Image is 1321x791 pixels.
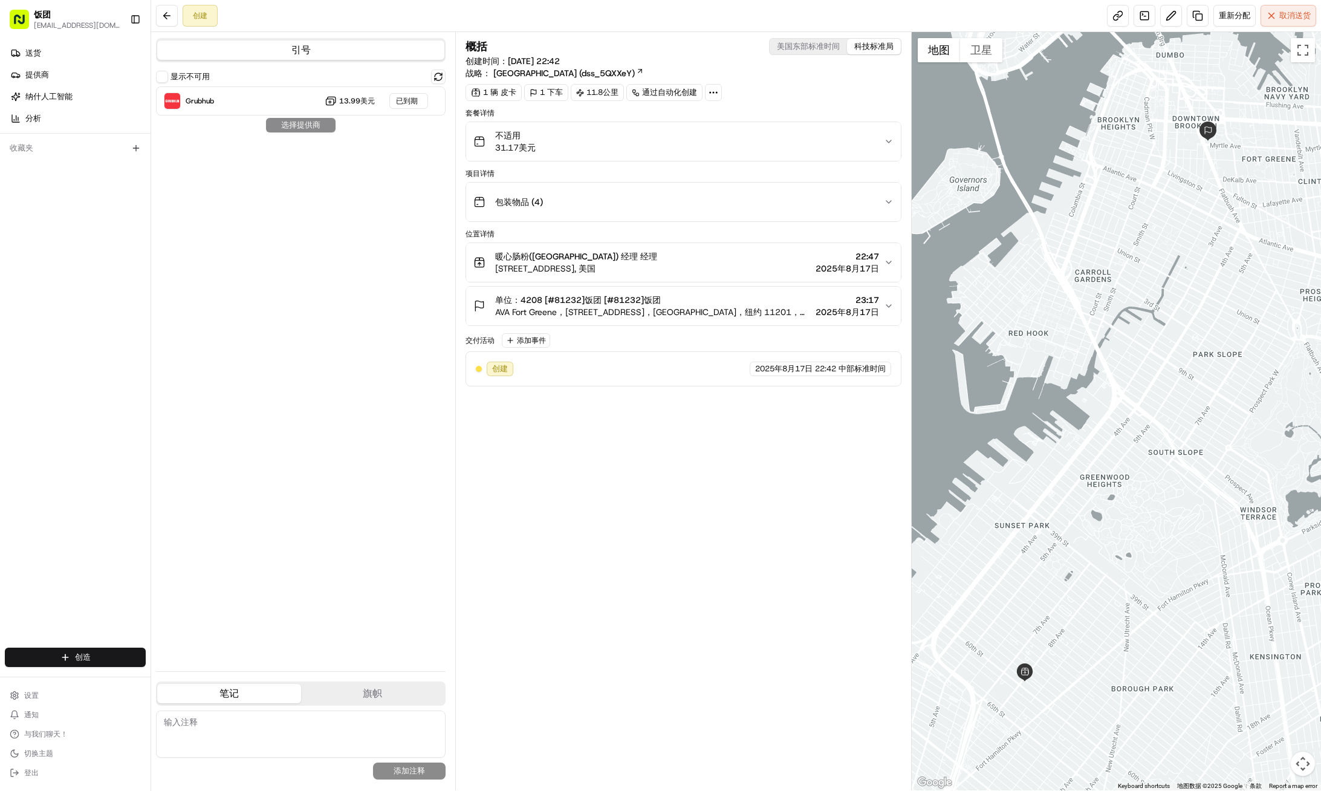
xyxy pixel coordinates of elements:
[854,41,894,51] font: 科技标准局
[107,220,135,230] span: 8月14日
[495,142,536,153] font: 31.17美元
[97,265,199,287] a: 💻API Documentation
[466,169,495,178] font: 项目详情
[219,687,239,700] font: 笔记
[12,157,77,167] div: Past conversations
[918,38,960,62] button: 显示街道地图
[1295,10,1311,21] font: 送货
[25,91,73,102] font: 纳什人工智能
[855,295,879,305] font: 23:17
[186,96,214,106] font: Grubhub
[24,188,34,198] img: 1736555255976-a54dd68f-1ca7-489b-9aae-adbdc363a1c4
[24,691,39,700] font: 设置
[755,363,813,374] font: 2025年8月17日
[120,300,146,309] span: Pylon
[34,21,120,30] button: [EMAIL_ADDRESS][DOMAIN_NAME]
[493,68,635,79] font: [GEOGRAPHIC_DATA] (dss_5QXXeY)
[1291,38,1315,62] button: 切换全屏视图
[5,5,125,34] button: 饭团[EMAIL_ADDRESS][DOMAIN_NAME]
[466,122,901,161] button: 不适用31.17美元
[547,87,563,97] font: 下车
[291,44,311,56] font: 引号
[7,265,97,287] a: 📗Knowledge Base
[5,764,146,781] button: 登出
[1269,783,1317,789] a: Report a map error
[12,176,31,195] img: Asif Zaman Khan
[466,39,487,54] font: 概括
[25,113,41,123] font: 分析
[1213,5,1256,27] button: 重新分配
[1279,10,1295,21] font: 取消
[187,155,220,169] button: See all
[5,109,151,128] a: 分析
[1291,752,1315,776] button: 地图相机控件
[1118,782,1170,790] button: 键盘快捷键
[206,119,220,134] button: Start new chat
[466,243,901,282] button: 暖心肠粉([GEOGRAPHIC_DATA]) 经理 经理[STREET_ADDRESS], 美国22:472025年8月17日
[501,87,516,97] font: 皮卡
[5,65,151,85] a: 提供商
[466,183,901,221] button: 包装物品 (4)
[12,12,36,36] img: Nash
[164,93,180,109] img: Grubhub
[12,209,31,228] img: Asif Zaman Khan
[339,96,375,106] font: 13.99美元
[928,44,950,56] font: 地图
[100,220,105,230] span: •
[10,143,33,153] font: 收藏夹
[1250,783,1262,789] a: 条款
[495,130,521,141] font: 不适用
[12,272,22,281] div: 📗
[24,768,39,778] font: 登出
[54,128,166,137] div: We're available if you need us!
[466,229,495,239] font: 位置详情
[5,687,146,704] button: 设置
[5,726,146,743] button: 与我们聊天！
[114,270,194,282] span: API Documentation
[24,221,34,230] img: 1736555255976-a54dd68f-1ca7-489b-9aae-adbdc363a1c4
[586,87,618,97] font: 11.8公里
[107,187,135,197] span: 8月15日
[815,363,886,374] font: 22:42 中部标准时间
[534,197,540,207] font: 4
[816,307,879,317] font: 2025年8月17日
[540,197,543,207] font: )
[5,745,146,762] button: 切换主题
[466,108,495,118] font: 套餐详情
[34,21,120,40] font: [EMAIL_ADDRESS][DOMAIN_NAME]
[5,706,146,723] button: 通知
[5,648,146,667] button: 创造
[12,116,34,137] img: 1736555255976-a54dd68f-1ca7-489b-9aae-adbdc363a1c4
[1261,5,1316,27] button: 取消送货
[502,333,550,348] button: 添加事件
[466,287,901,325] button: 单位：4208 [#81232]饭团 [#81232]饭团AVA Fort Greene，[STREET_ADDRESS]，[GEOGRAPHIC_DATA]，纽约 11201，美国23:172...
[24,270,93,282] span: Knowledge Base
[540,87,545,97] font: 1
[1219,10,1250,21] font: 重新分配
[12,48,220,68] p: Welcome 👋
[37,220,98,230] span: [PERSON_NAME]
[37,187,98,197] span: [PERSON_NAME]
[396,96,418,106] font: 已到期
[517,336,546,345] font: 添加事件
[25,70,49,80] font: 提供商
[855,251,879,262] font: 22:47
[170,71,210,82] font: 显示不可用
[34,8,51,21] button: 饭团
[915,775,955,790] a: 在 Google 地图中打开此区域（打开新窗口）
[915,775,955,790] img: 谷歌
[363,687,382,700] font: 旗帜
[960,38,1002,62] button: 显示卫星图像
[5,87,151,106] a: 纳什人工智能
[495,263,596,274] font: [STREET_ADDRESS], 美国
[466,56,508,67] font: 创建时间：
[508,56,560,67] font: [DATE] 22:42
[483,87,498,97] font: 1 辆
[54,116,198,128] div: Start new chat
[85,299,146,309] a: Powered byPylon
[642,87,697,97] font: 通过自动化创建
[626,84,703,101] a: 通过自动化创建
[5,44,151,63] a: 送货
[495,251,657,262] font: 暖心肠粉([GEOGRAPHIC_DATA]) 经理 经理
